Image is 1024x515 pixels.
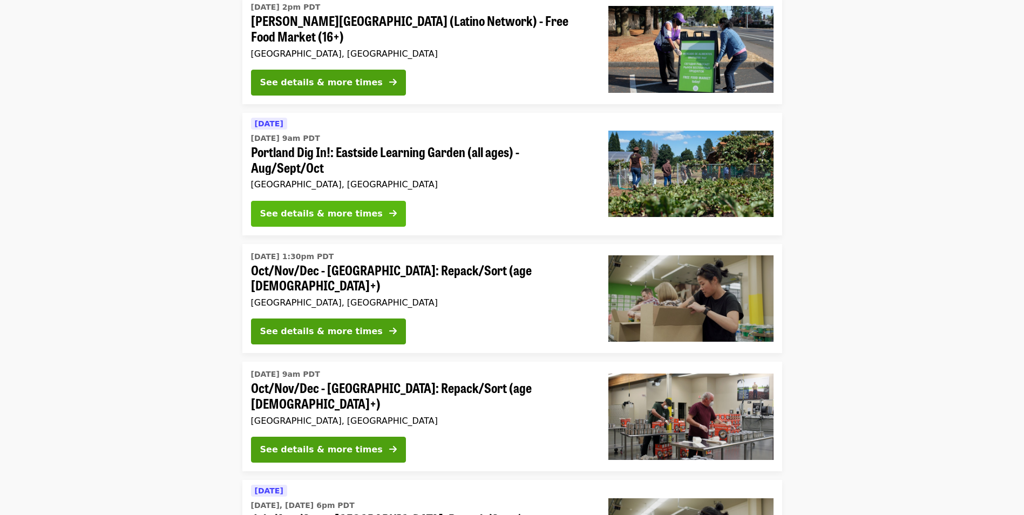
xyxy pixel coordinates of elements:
[251,500,355,511] time: [DATE], [DATE] 6pm PDT
[260,443,383,456] div: See details & more times
[251,13,591,44] span: [PERSON_NAME][GEOGRAPHIC_DATA] (Latino Network) - Free Food Market (16+)
[251,380,591,411] span: Oct/Nov/Dec - [GEOGRAPHIC_DATA]: Repack/Sort (age [DEMOGRAPHIC_DATA]+)
[242,362,782,471] a: See details for "Oct/Nov/Dec - Portland: Repack/Sort (age 16+)"
[251,251,334,262] time: [DATE] 1:30pm PDT
[260,207,383,220] div: See details & more times
[242,244,782,354] a: See details for "Oct/Nov/Dec - Portland: Repack/Sort (age 8+)"
[251,262,591,294] span: Oct/Nov/Dec - [GEOGRAPHIC_DATA]: Repack/Sort (age [DEMOGRAPHIC_DATA]+)
[251,144,591,175] span: Portland Dig In!: Eastside Learning Garden (all ages) - Aug/Sept/Oct
[389,208,397,219] i: arrow-right icon
[260,325,383,338] div: See details & more times
[251,437,406,463] button: See details & more times
[251,70,406,96] button: See details & more times
[389,444,397,455] i: arrow-right icon
[255,486,283,495] span: [DATE]
[251,416,591,426] div: [GEOGRAPHIC_DATA], [GEOGRAPHIC_DATA]
[260,76,383,89] div: See details & more times
[608,131,774,217] img: Portland Dig In!: Eastside Learning Garden (all ages) - Aug/Sept/Oct organized by Oregon Food Bank
[389,326,397,336] i: arrow-right icon
[608,6,774,92] img: Rigler Elementary School (Latino Network) - Free Food Market (16+) organized by Oregon Food Bank
[251,2,321,13] time: [DATE] 2pm PDT
[255,119,283,128] span: [DATE]
[242,113,782,235] a: See details for "Portland Dig In!: Eastside Learning Garden (all ages) - Aug/Sept/Oct"
[608,255,774,342] img: Oct/Nov/Dec - Portland: Repack/Sort (age 8+) organized by Oregon Food Bank
[251,369,320,380] time: [DATE] 9am PDT
[389,77,397,87] i: arrow-right icon
[251,201,406,227] button: See details & more times
[251,319,406,344] button: See details & more times
[251,297,591,308] div: [GEOGRAPHIC_DATA], [GEOGRAPHIC_DATA]
[251,179,591,189] div: [GEOGRAPHIC_DATA], [GEOGRAPHIC_DATA]
[608,374,774,460] img: Oct/Nov/Dec - Portland: Repack/Sort (age 16+) organized by Oregon Food Bank
[251,49,591,59] div: [GEOGRAPHIC_DATA], [GEOGRAPHIC_DATA]
[251,133,320,144] time: [DATE] 9am PDT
